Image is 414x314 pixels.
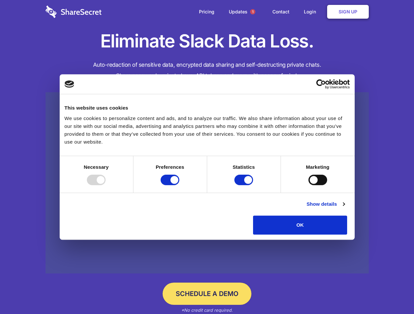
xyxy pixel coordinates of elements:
button: OK [253,216,347,235]
a: Show details [306,200,345,208]
strong: Necessary [84,164,109,170]
strong: Marketing [306,164,329,170]
h4: Auto-redaction of sensitive data, encrypted data sharing and self-destructing private chats. Shar... [46,60,369,81]
a: Contact [266,2,296,22]
a: Usercentrics Cookiebot - opens in a new window [292,79,350,89]
a: Sign Up [327,5,369,19]
a: Wistia video thumbnail [46,92,369,274]
a: Login [297,2,326,22]
h1: Eliminate Slack Data Loss. [46,29,369,53]
em: *No credit card required. [181,307,233,313]
div: We use cookies to personalize content and ads, and to analyze our traffic. We also share informat... [65,114,350,146]
strong: Preferences [156,164,184,170]
img: logo-wordmark-white-trans-d4663122ce5f474addd5e946df7df03e33cb6a1c49d2221995e7729f52c070b2.svg [46,6,102,18]
img: logo [65,80,74,88]
span: 1 [250,9,255,14]
strong: Statistics [233,164,255,170]
a: Pricing [192,2,221,22]
a: Schedule a Demo [163,283,251,305]
div: This website uses cookies [65,104,350,112]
